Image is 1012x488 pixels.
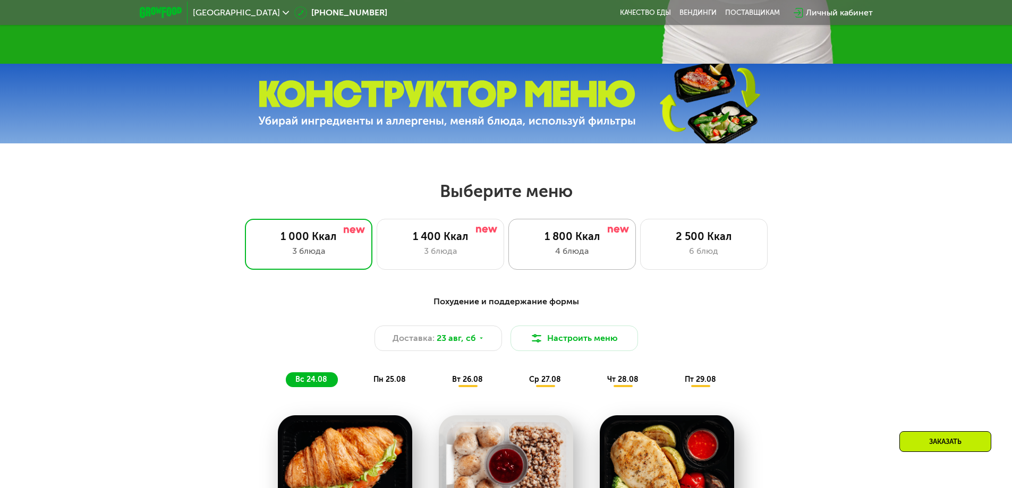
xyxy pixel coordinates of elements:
[899,431,991,452] div: Заказать
[529,375,561,384] span: ср 27.08
[393,332,435,345] span: Доставка:
[388,245,493,258] div: 3 блюда
[511,326,638,351] button: Настроить меню
[437,332,476,345] span: 23 авг, сб
[651,245,756,258] div: 6 блюд
[685,375,716,384] span: пт 29.08
[294,6,387,19] a: [PHONE_NUMBER]
[295,375,327,384] span: вс 24.08
[725,8,780,17] div: поставщикам
[388,230,493,243] div: 1 400 Ккал
[806,6,873,19] div: Личный кабинет
[192,295,821,309] div: Похудение и поддержание формы
[620,8,671,17] a: Качество еды
[34,181,978,202] h2: Выберите меню
[520,245,625,258] div: 4 блюда
[256,230,361,243] div: 1 000 Ккал
[607,375,639,384] span: чт 28.08
[452,375,483,384] span: вт 26.08
[373,375,406,384] span: пн 25.08
[651,230,756,243] div: 2 500 Ккал
[679,8,717,17] a: Вендинги
[193,8,280,17] span: [GEOGRAPHIC_DATA]
[256,245,361,258] div: 3 блюда
[520,230,625,243] div: 1 800 Ккал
